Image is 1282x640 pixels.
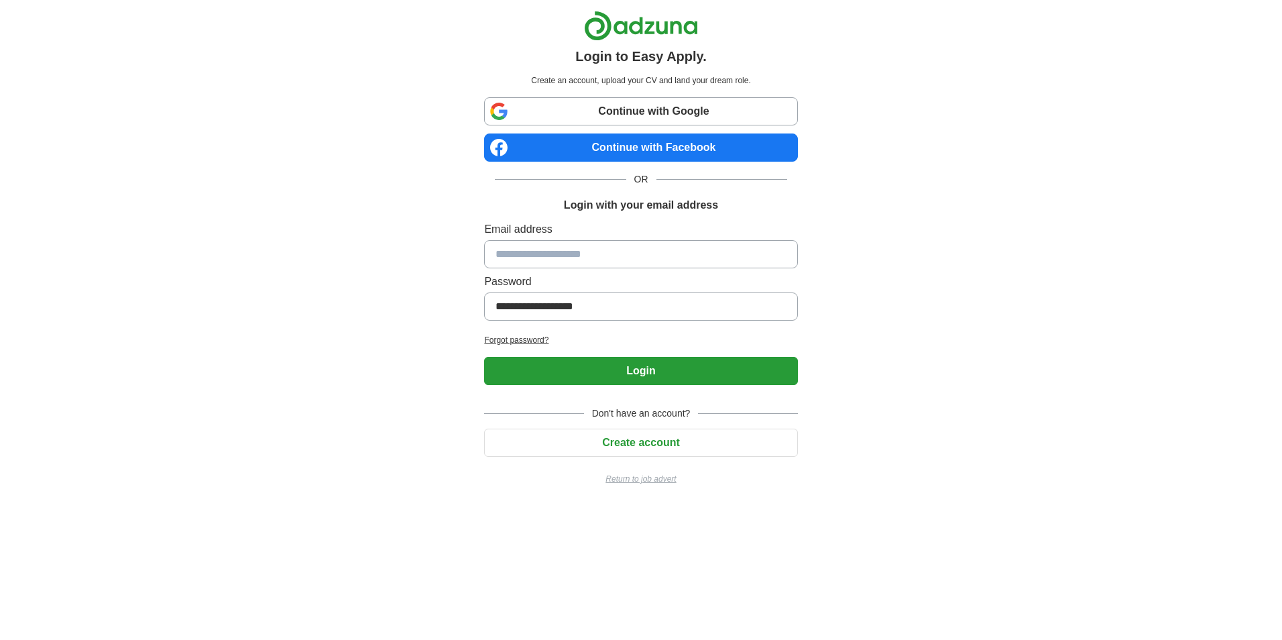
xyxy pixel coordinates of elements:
button: Login [484,357,797,385]
span: OR [626,172,656,186]
a: Return to job advert [484,473,797,485]
a: Continue with Google [484,97,797,125]
a: Continue with Facebook [484,134,797,162]
h1: Login to Easy Apply. [575,46,707,66]
span: Don't have an account? [584,407,699,421]
label: Email address [484,221,797,237]
h1: Login with your email address [564,197,718,213]
p: Create an account, upload your CV and land your dream role. [487,74,795,87]
a: Create account [484,437,797,448]
a: Forgot password? [484,334,797,346]
button: Create account [484,429,797,457]
label: Password [484,274,797,290]
img: Adzuna logo [584,11,698,41]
